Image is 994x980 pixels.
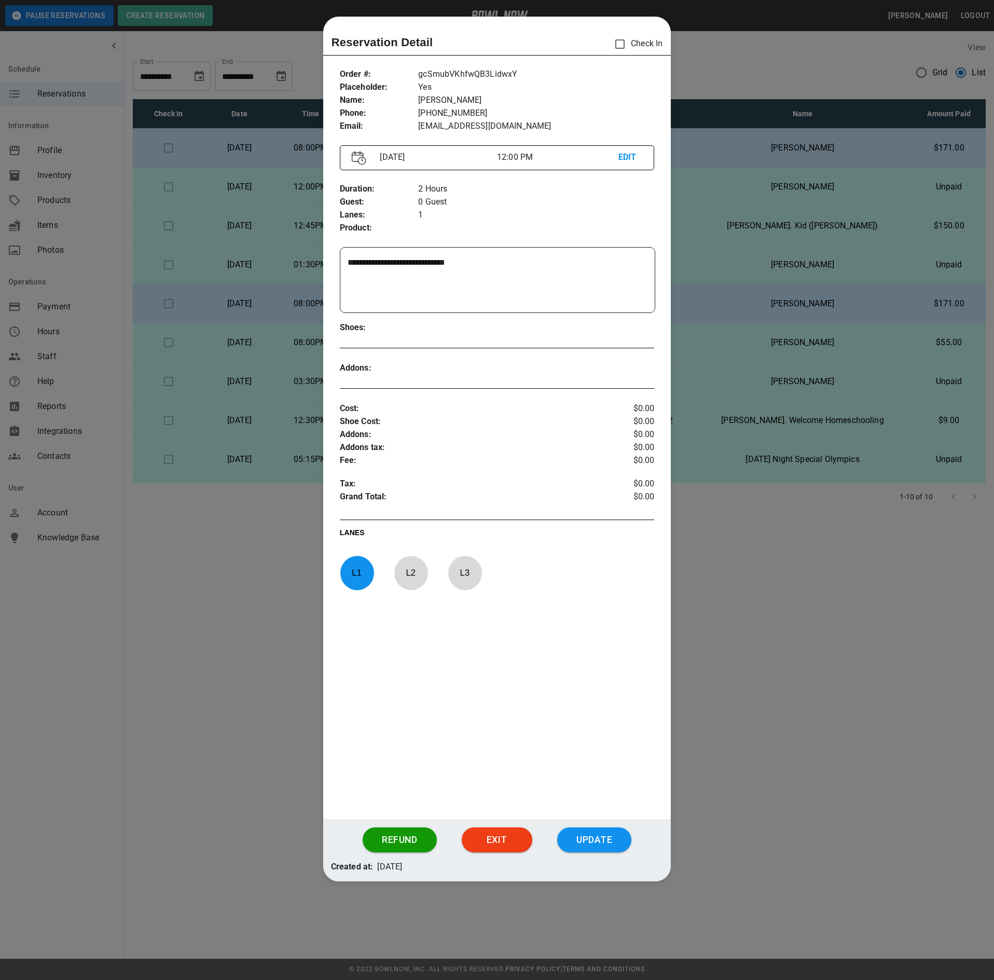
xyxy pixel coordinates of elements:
[340,321,419,334] p: Shoes :
[340,527,655,542] p: LANES
[352,151,366,165] img: Vector
[340,478,602,491] p: Tax :
[418,183,654,196] p: 2 Hours
[340,415,602,428] p: Shoe Cost :
[340,120,419,133] p: Email :
[340,222,419,235] p: Product :
[602,491,654,506] p: $0.00
[618,151,643,164] p: EDIT
[340,491,602,506] p: Grand Total :
[609,33,662,55] p: Check In
[340,428,602,441] p: Addons :
[602,428,654,441] p: $0.00
[340,107,419,120] p: Phone :
[340,81,419,94] p: Placeholder :
[340,209,419,222] p: Lanes :
[340,402,602,415] p: Cost :
[394,561,428,585] p: L 2
[448,561,482,585] p: L 3
[340,196,419,209] p: Guest :
[418,120,654,133] p: [EMAIL_ADDRESS][DOMAIN_NAME]
[418,209,654,222] p: 1
[602,441,654,454] p: $0.00
[340,454,602,467] p: Fee :
[376,151,497,164] p: [DATE]
[602,402,654,415] p: $0.00
[340,441,602,454] p: Addons tax :
[340,362,419,375] p: Addons :
[462,827,533,852] button: Exit
[602,478,654,491] p: $0.00
[418,81,654,94] p: Yes
[418,196,654,209] p: 0 Guest
[497,151,618,164] p: 12:00 PM
[418,94,654,107] p: [PERSON_NAME]
[602,415,654,428] p: $0.00
[363,827,437,852] button: Refund
[418,68,654,81] p: gcSmubVKhfwQB3LidwxY
[340,68,419,81] p: Order # :
[377,861,402,874] p: [DATE]
[602,454,654,467] p: $0.00
[418,107,654,120] p: [PHONE_NUMBER]
[340,561,374,585] p: L 1
[557,827,631,852] button: Update
[332,34,433,51] p: Reservation Detail
[340,94,419,107] p: Name :
[340,183,419,196] p: Duration :
[331,861,374,874] p: Created at:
